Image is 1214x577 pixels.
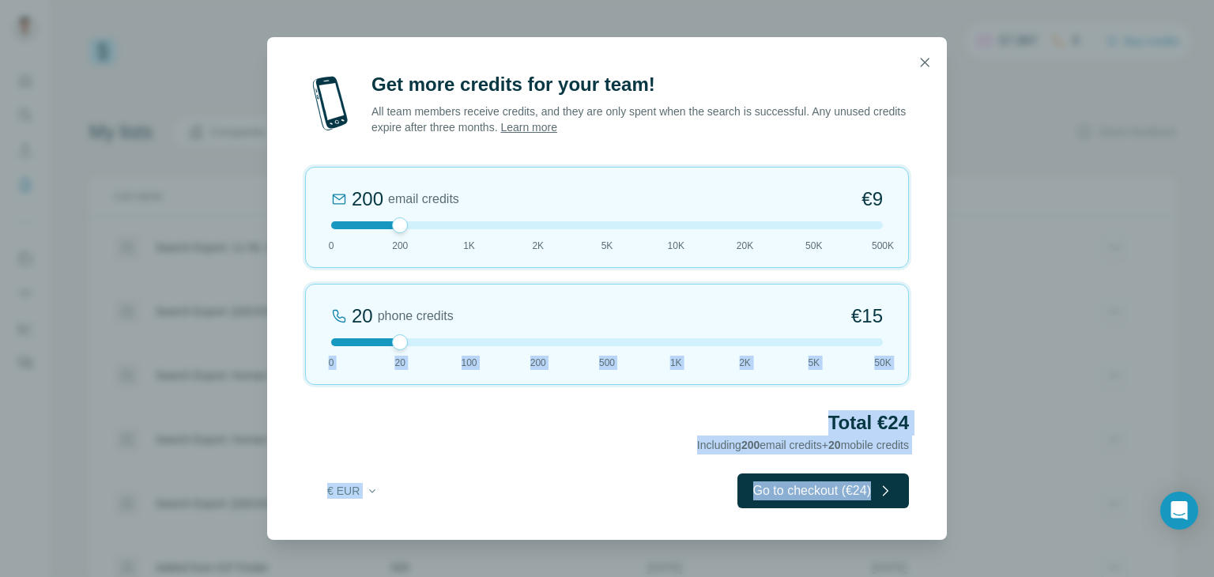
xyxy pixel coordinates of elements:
[305,72,356,135] img: mobile-phone
[861,187,883,212] span: €9
[329,356,334,370] span: 0
[874,356,891,370] span: 50K
[395,356,405,370] span: 20
[500,121,557,134] a: Learn more
[737,473,909,508] button: Go to checkout (€24)
[828,439,841,451] span: 20
[739,356,751,370] span: 2K
[741,439,760,451] span: 200
[388,190,459,209] span: email credits
[1160,492,1198,530] div: Open Intercom Messenger
[461,356,477,370] span: 100
[316,477,390,505] button: € EUR
[851,304,883,329] span: €15
[808,356,820,370] span: 5K
[601,239,613,253] span: 5K
[668,239,684,253] span: 10K
[378,307,454,326] span: phone credits
[697,439,909,451] span: Including email credits + mobile credits
[392,239,408,253] span: 200
[532,239,544,253] span: 2K
[530,356,546,370] span: 200
[329,239,334,253] span: 0
[352,187,383,212] div: 200
[805,239,822,253] span: 50K
[872,239,894,253] span: 500K
[352,304,373,329] div: 20
[305,410,909,436] h2: Total €24
[371,104,909,135] p: All team members receive credits, and they are only spent when the search is successful. Any unus...
[670,356,682,370] span: 1K
[599,356,615,370] span: 500
[737,239,753,253] span: 20K
[463,239,475,253] span: 1K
